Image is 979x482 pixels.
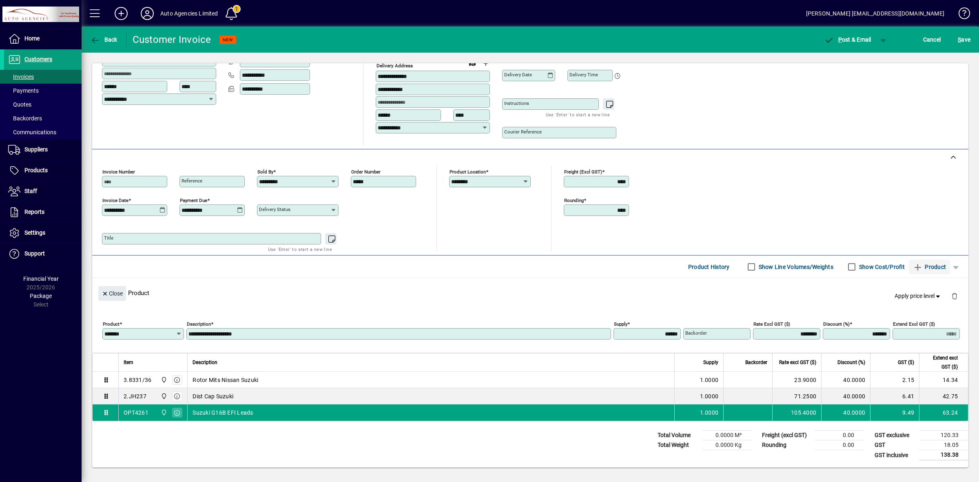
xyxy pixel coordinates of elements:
[820,32,875,47] button: Post & Email
[838,36,842,43] span: P
[919,404,968,421] td: 63.24
[98,286,126,301] button: Close
[504,129,542,135] mat-label: Courier Reference
[870,431,919,440] td: GST exclusive
[4,223,82,243] a: Settings
[821,372,870,388] td: 40.0000
[102,287,123,300] span: Close
[88,32,120,47] button: Back
[688,260,730,273] span: Product History
[870,388,919,404] td: 6.41
[4,84,82,98] a: Payments
[919,372,968,388] td: 14.34
[182,178,202,184] mat-label: Reference
[919,440,968,450] td: 18.05
[24,250,45,257] span: Support
[187,321,211,327] mat-label: Description
[133,33,211,46] div: Customer Invoice
[4,70,82,84] a: Invoices
[870,450,919,460] td: GST inclusive
[4,160,82,181] a: Products
[546,110,610,119] mat-hint: Use 'Enter' to start a new line
[351,169,381,175] mat-label: Order number
[124,376,151,384] div: 3.8331/36
[777,376,816,384] div: 23.9000
[268,244,332,254] mat-hint: Use 'Enter' to start a new line
[945,292,964,300] app-page-header-button: Delete
[159,392,168,401] span: Rangiora
[821,404,870,421] td: 40.0000
[466,56,479,69] a: View on map
[124,358,133,367] span: Item
[103,321,120,327] mat-label: Product
[569,72,598,78] mat-label: Delivery time
[8,129,56,135] span: Communications
[104,235,113,241] mat-label: Title
[956,32,972,47] button: Save
[653,431,702,440] td: Total Volume
[779,358,816,367] span: Rate excl GST ($)
[4,98,82,111] a: Quotes
[8,73,34,80] span: Invoices
[909,260,950,274] button: Product
[777,409,816,417] div: 105.4000
[806,7,944,20] div: [PERSON_NAME] [EMAIL_ADDRESS][DOMAIN_NAME]
[702,440,751,450] td: 0.0000 Kg
[92,278,968,308] div: Product
[90,36,117,43] span: Back
[30,293,52,299] span: Package
[134,6,160,21] button: Profile
[24,35,40,42] span: Home
[24,167,48,173] span: Products
[8,87,39,94] span: Payments
[924,353,958,371] span: Extend excl GST ($)
[193,409,253,417] span: Suzuki G16B EFI Leads
[24,146,48,153] span: Suppliers
[895,292,942,300] span: Apply price level
[653,440,702,450] td: Total Weight
[159,375,168,384] span: Rangiora
[870,404,919,421] td: 9.49
[700,376,719,384] span: 1.0000
[4,181,82,202] a: Staff
[700,392,719,400] span: 1.0000
[82,32,126,47] app-page-header-button: Back
[913,260,946,273] span: Product
[8,101,31,108] span: Quotes
[504,100,529,106] mat-label: Instructions
[824,36,871,43] span: ost & Email
[898,358,914,367] span: GST ($)
[753,321,790,327] mat-label: Rate excl GST ($)
[23,275,59,282] span: Financial Year
[777,392,816,400] div: 71.2500
[102,169,135,175] mat-label: Invoice number
[923,33,941,46] span: Cancel
[815,431,864,440] td: 0.00
[193,358,217,367] span: Description
[4,244,82,264] a: Support
[257,169,273,175] mat-label: Sold by
[837,358,865,367] span: Discount (%)
[4,125,82,139] a: Communications
[24,209,44,215] span: Reports
[823,321,850,327] mat-label: Discount (%)
[921,32,943,47] button: Cancel
[479,57,492,70] button: Choose address
[958,36,961,43] span: S
[745,358,767,367] span: Backorder
[815,440,864,450] td: 0.00
[564,198,584,203] mat-label: Rounding
[758,431,815,440] td: Freight (excl GST)
[952,2,969,28] a: Knowledge Base
[4,111,82,125] a: Backorders
[821,388,870,404] td: 40.0000
[8,115,42,122] span: Backorders
[4,202,82,222] a: Reports
[703,358,718,367] span: Supply
[4,29,82,49] a: Home
[919,388,968,404] td: 42.75
[757,263,833,271] label: Show Line Volumes/Weights
[945,286,964,306] button: Delete
[193,376,258,384] span: Rotor Mits Nissan Suzuki
[193,392,233,400] span: Dist Cap Suzuki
